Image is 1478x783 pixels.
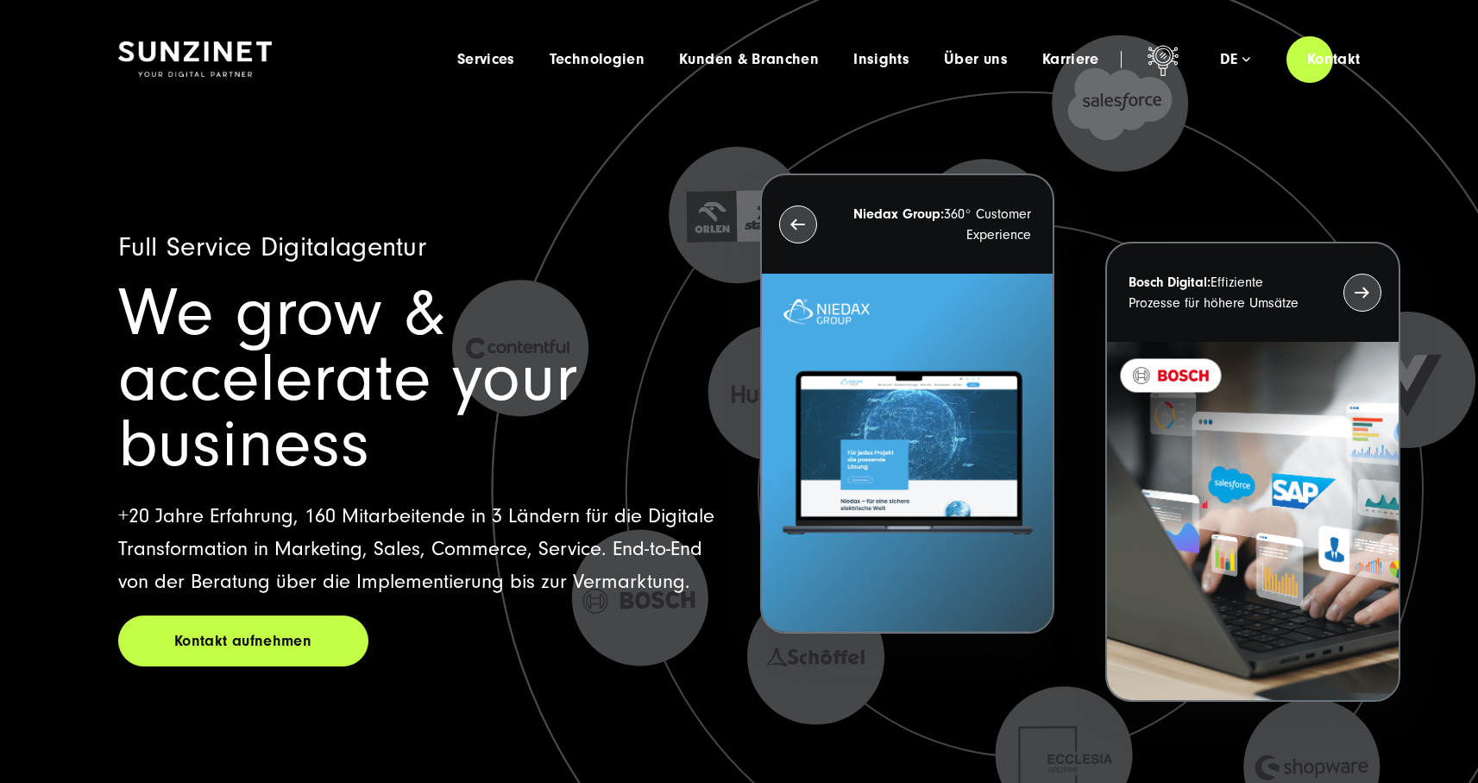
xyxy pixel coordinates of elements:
button: Niedax Group:360° Customer Experience Letztes Projekt von Niedax. Ein Laptop auf dem die Niedax W... [760,174,1054,634]
button: Bosch Digital:Effiziente Prozesse für höhere Umsätze BOSCH - Kundeprojekt - Digital Transformatio... [1105,242,1399,702]
strong: Niedax Group: [853,206,944,222]
p: Effiziente Prozesse für höhere Umsätze [1129,272,1311,313]
a: Kontakt aufnehmen [118,616,368,666]
a: Kontakt [1286,35,1381,84]
img: BOSCH - Kundeprojekt - Digital Transformation Agentur SUNZINET [1107,342,1398,700]
strong: Bosch Digital: [1129,275,1211,290]
a: Karriere [1042,51,1099,68]
a: Insights [853,51,909,68]
span: Full Service Digitalagentur [118,231,427,262]
a: Services [457,51,515,68]
h1: We grow & accelerate your business [118,281,719,477]
a: Über uns [944,51,1008,68]
p: +20 Jahre Erfahrung, 160 Mitarbeitende in 3 Ländern für die Digitale Transformation in Marketing,... [118,500,719,598]
div: de [1220,51,1250,68]
img: SUNZINET Full Service Digital Agentur [118,41,272,78]
img: Letztes Projekt von Niedax. Ein Laptop auf dem die Niedax Website geöffnet ist, auf blauem Hinter... [762,274,1053,632]
a: Kunden & Branchen [679,51,819,68]
p: 360° Customer Experience [848,204,1031,245]
a: Technologien [550,51,645,68]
